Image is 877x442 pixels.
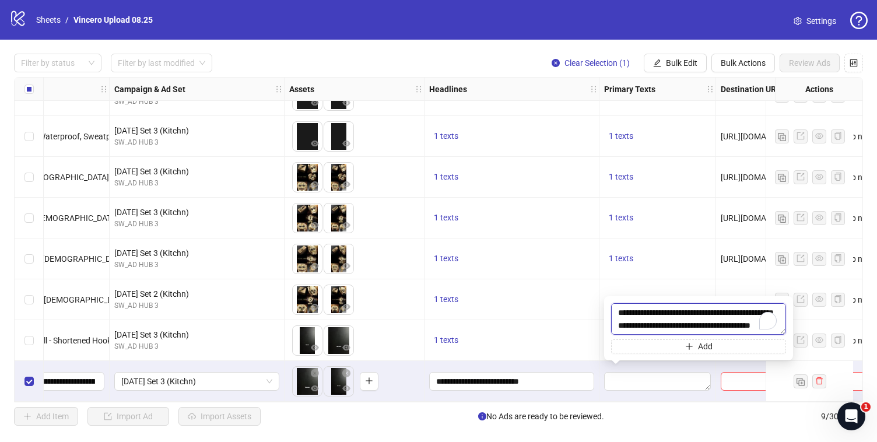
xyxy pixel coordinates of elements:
[114,137,279,148] div: SW_AD HUB 3
[434,294,458,304] span: 1 texts
[429,293,463,307] button: 1 texts
[342,369,350,377] span: close-circle
[797,132,805,140] span: export
[308,178,322,192] button: Preview
[15,279,44,320] div: Select row 7
[324,163,353,192] img: Asset 2
[114,165,279,178] div: [DATE] Set 3 (Kitchn)
[281,78,284,100] div: Resize Campaign & Ad Set column
[434,131,458,141] span: 1 texts
[114,124,279,137] div: [DATE] Set 3 (Kitchn)
[604,293,638,307] button: 1 texts
[114,259,279,271] div: SW_AD HUB 3
[293,244,322,273] img: Asset 1
[698,342,713,351] span: Add
[713,78,715,100] div: Resize Primary Texts column
[311,262,319,270] span: eye
[308,259,322,273] button: Preview
[293,285,322,314] img: Asset 1
[339,341,353,355] button: Preview
[342,262,350,270] span: eye
[837,173,874,182] span: Shop now
[342,139,350,148] span: eye
[609,294,633,304] span: 1 texts
[342,221,350,229] span: eye
[794,17,802,25] span: setting
[837,254,874,264] span: Shop now
[434,213,458,222] span: 1 texts
[596,78,599,100] div: Resize Headlines column
[721,295,803,304] span: [URL][DOMAIN_NAME]
[611,339,786,353] button: Add
[342,99,350,107] span: eye
[311,139,319,148] span: eye
[609,213,633,222] span: 1 texts
[423,85,431,93] span: holder
[311,99,319,107] span: eye
[108,85,116,93] span: holder
[15,78,44,101] div: Select all rows
[837,402,865,430] iframe: Intercom live chat
[434,335,458,345] span: 1 texts
[609,254,633,263] span: 1 texts
[609,131,633,141] span: 1 texts
[324,285,353,314] img: Asset 2
[342,180,350,188] span: eye
[114,178,279,189] div: SW_AD HUB 3
[552,59,560,67] span: close-circle
[721,213,803,223] span: [URL][DOMAIN_NAME]
[837,132,874,141] span: Shop now
[429,129,463,143] button: 1 texts
[308,300,322,314] button: Preview
[609,172,633,181] span: 1 texts
[339,219,353,233] button: Preview
[837,336,874,345] span: Shop now
[815,173,823,181] span: eye
[293,326,322,355] img: Asset 1
[821,410,863,423] span: 9 / 300 items
[815,213,823,222] span: eye
[114,328,279,341] div: [DATE] Set 3 (Kitchn)
[339,259,353,273] button: Preview
[100,85,108,93] span: holder
[15,198,44,238] div: Select row 5
[324,367,353,396] img: Asset 2
[721,58,766,68] span: Bulk Actions
[666,58,697,68] span: Bulk Edit
[861,402,871,412] span: 1
[429,372,594,391] div: Edit values
[837,295,874,304] span: Shop now
[564,58,630,68] span: Clear Selection (1)
[339,382,353,396] button: Preview
[311,303,319,311] span: eye
[308,96,322,110] button: Preview
[721,132,865,141] span: [URL][DOMAIN_NAME][PERSON_NAME]
[324,326,353,355] img: Asset 2
[114,219,279,230] div: SW_AD HUB 3
[311,369,319,377] span: close-circle
[604,170,638,184] button: 1 texts
[611,303,786,335] textarea: To enrich screen reader interactions, please activate Accessibility in Grammarly extension settings
[797,254,805,262] span: export
[311,180,319,188] span: eye
[421,78,424,100] div: Resize Assets column
[114,83,185,96] strong: Campaign & Ad Set
[15,361,44,402] div: Select row 9
[604,252,638,266] button: 1 texts
[415,85,423,93] span: holder
[339,367,353,381] button: Delete
[114,287,279,300] div: [DATE] Set 2 (Kitchn)
[434,172,458,181] span: 1 texts
[598,85,606,93] span: holder
[850,12,868,29] span: question-circle
[478,412,486,420] span: info-circle
[806,15,836,27] span: Settings
[429,334,463,348] button: 1 texts
[342,303,350,311] span: eye
[797,295,805,303] span: export
[775,129,789,143] button: Duplicate
[15,320,44,361] div: Select row 8
[775,252,789,266] button: Duplicate
[775,170,789,184] button: Duplicate
[15,157,44,198] div: Select row 4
